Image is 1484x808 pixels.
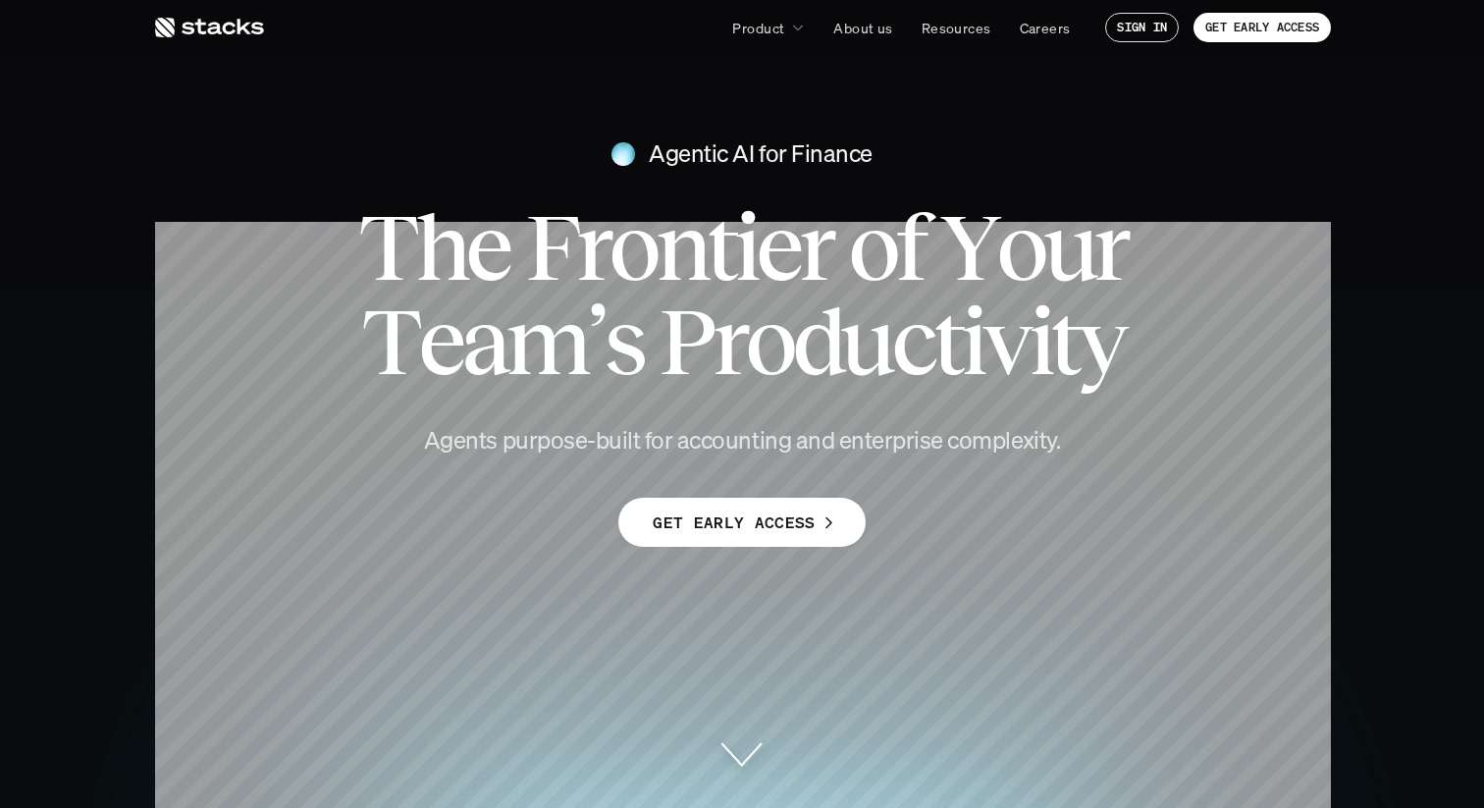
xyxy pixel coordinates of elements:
[653,509,815,537] p: GET EARLY ACCESS
[505,295,586,389] span: m
[792,295,840,389] span: d
[1008,10,1083,45] a: Careers
[1117,21,1167,34] p: SIGN IN
[656,200,706,295] span: n
[1043,200,1093,295] span: u
[982,295,1028,389] span: v
[940,200,996,295] span: Y
[1029,295,1050,389] span: i
[465,200,508,295] span: e
[618,498,865,547] a: GET EARLY ACCESS
[933,295,961,389] span: t
[840,295,890,389] span: u
[707,200,734,295] span: t
[895,200,924,295] span: f
[910,10,1003,45] a: Resources
[389,424,1095,458] h4: Agents purpose-built for accounting and enterprise complexity.
[1078,295,1123,389] span: y
[1020,18,1071,38] p: Careers
[461,295,505,389] span: a
[996,200,1043,295] span: o
[713,295,745,389] span: r
[821,10,904,45] a: About us
[734,200,756,295] span: i
[1050,295,1078,389] span: t
[576,200,609,295] span: r
[609,200,656,295] span: o
[1193,13,1331,42] a: GET EARLY ACCESS
[1105,13,1179,42] a: SIGN IN
[1205,21,1319,34] p: GET EARLY ACCESS
[649,137,872,171] h4: Agentic AI for Finance
[587,295,604,389] span: ’
[833,18,892,38] p: About us
[848,200,895,295] span: o
[745,295,792,389] span: o
[418,295,461,389] span: e
[361,295,418,389] span: T
[922,18,991,38] p: Resources
[604,295,643,389] span: s
[891,295,933,389] span: c
[961,295,982,389] span: i
[732,18,784,38] p: Product
[415,200,465,295] span: h
[659,295,712,389] span: P
[358,200,415,295] span: T
[525,200,576,295] span: F
[1093,200,1126,295] span: r
[799,200,831,295] span: r
[756,200,799,295] span: e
